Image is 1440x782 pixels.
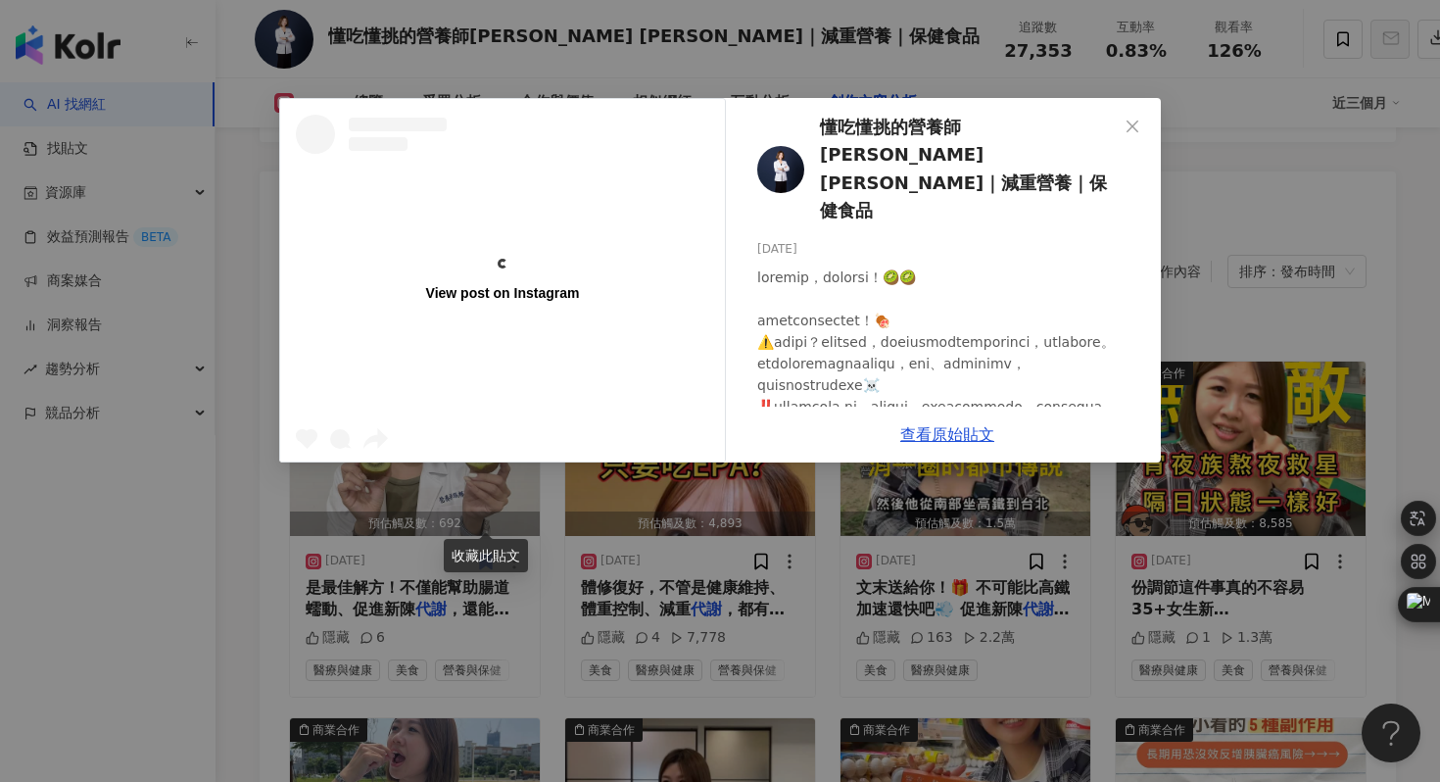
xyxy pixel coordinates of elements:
a: View post on Instagram [280,99,725,462]
div: 收藏此貼文 [444,539,528,572]
button: Close [1113,107,1152,146]
a: 查看原始貼文 [900,425,994,444]
span: 懂吃懂挑的營養師[PERSON_NAME] [PERSON_NAME]｜減重營養｜保健食品 [820,114,1118,224]
div: [DATE] [757,240,1145,259]
img: KOL Avatar [757,146,804,193]
div: View post on Instagram [426,284,580,302]
a: KOL Avatar懂吃懂挑的營養師[PERSON_NAME] [PERSON_NAME]｜減重營養｜保健食品 [757,114,1118,224]
span: close [1125,119,1140,134]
